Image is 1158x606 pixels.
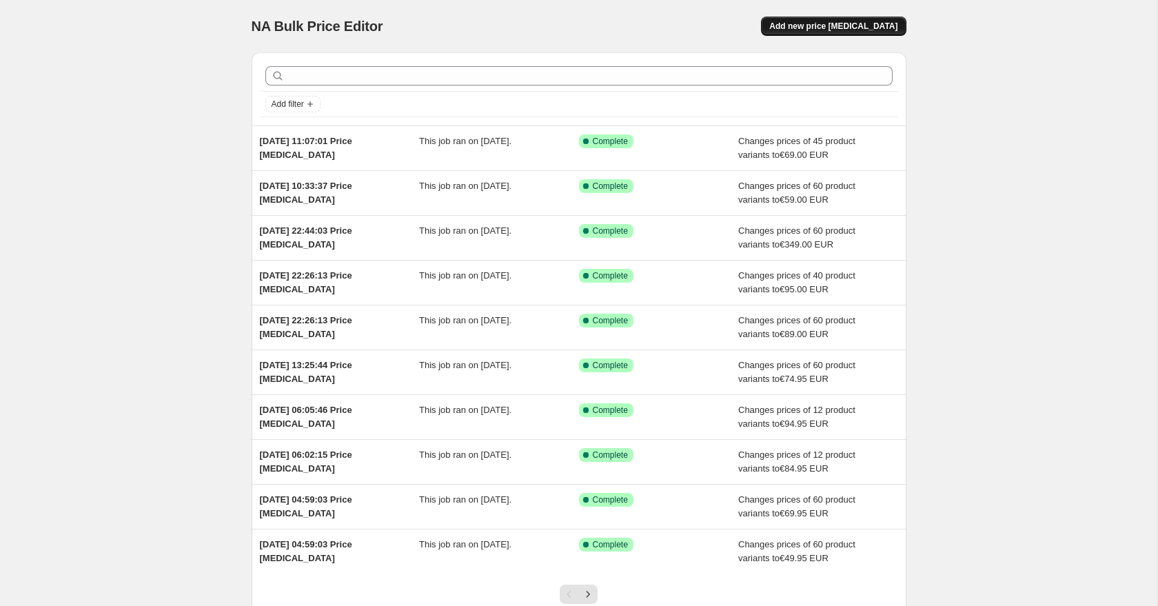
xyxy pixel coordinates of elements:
[780,418,829,429] span: €94.95 EUR
[260,405,352,429] span: [DATE] 06:05:46 Price [MEDICAL_DATA]
[593,539,628,550] span: Complete
[560,585,598,604] nav: Pagination
[738,315,855,339] span: Changes prices of 60 product variants to
[578,585,598,604] button: Next
[761,17,906,36] button: Add new price [MEDICAL_DATA]
[738,270,855,294] span: Changes prices of 40 product variants to
[419,315,511,325] span: This job ran on [DATE].
[260,360,352,384] span: [DATE] 13:25:44 Price [MEDICAL_DATA]
[593,136,628,147] span: Complete
[780,463,829,474] span: €84.95 EUR
[260,225,352,250] span: [DATE] 22:44:03 Price [MEDICAL_DATA]
[260,539,352,563] span: [DATE] 04:59:03 Price [MEDICAL_DATA]
[780,284,829,294] span: €95.00 EUR
[419,539,511,549] span: This job ran on [DATE].
[593,450,628,461] span: Complete
[738,494,855,518] span: Changes prices of 60 product variants to
[738,405,855,429] span: Changes prices of 12 product variants to
[260,270,352,294] span: [DATE] 22:26:13 Price [MEDICAL_DATA]
[738,181,855,205] span: Changes prices of 60 product variants to
[260,450,352,474] span: [DATE] 06:02:15 Price [MEDICAL_DATA]
[780,150,829,160] span: €69.00 EUR
[252,19,383,34] span: NA Bulk Price Editor
[780,508,829,518] span: €69.95 EUR
[593,225,628,236] span: Complete
[738,360,855,384] span: Changes prices of 60 product variants to
[265,96,321,112] button: Add filter
[419,225,511,236] span: This job ran on [DATE].
[272,99,304,110] span: Add filter
[593,315,628,326] span: Complete
[260,494,352,518] span: [DATE] 04:59:03 Price [MEDICAL_DATA]
[738,539,855,563] span: Changes prices of 60 product variants to
[419,494,511,505] span: This job ran on [DATE].
[419,136,511,146] span: This job ran on [DATE].
[769,21,897,32] span: Add new price [MEDICAL_DATA]
[419,270,511,281] span: This job ran on [DATE].
[780,194,829,205] span: €59.00 EUR
[260,136,352,160] span: [DATE] 11:07:01 Price [MEDICAL_DATA]
[780,553,829,563] span: €49.95 EUR
[260,315,352,339] span: [DATE] 22:26:13 Price [MEDICAL_DATA]
[593,270,628,281] span: Complete
[738,136,855,160] span: Changes prices of 45 product variants to
[419,360,511,370] span: This job ran on [DATE].
[419,181,511,191] span: This job ran on [DATE].
[419,405,511,415] span: This job ran on [DATE].
[738,225,855,250] span: Changes prices of 60 product variants to
[419,450,511,460] span: This job ran on [DATE].
[780,374,829,384] span: €74.95 EUR
[593,494,628,505] span: Complete
[593,181,628,192] span: Complete
[593,405,628,416] span: Complete
[260,181,352,205] span: [DATE] 10:33:37 Price [MEDICAL_DATA]
[593,360,628,371] span: Complete
[780,329,829,339] span: €89.00 EUR
[738,450,855,474] span: Changes prices of 12 product variants to
[780,239,833,250] span: €349.00 EUR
